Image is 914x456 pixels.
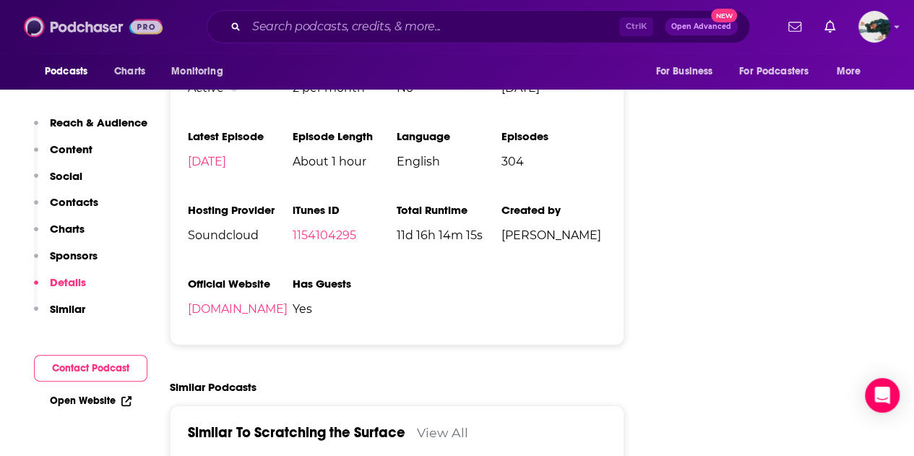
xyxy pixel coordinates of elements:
[45,61,87,82] span: Podcasts
[50,169,82,183] p: Social
[188,129,293,143] h3: Latest Episode
[858,11,890,43] img: User Profile
[24,13,163,40] img: Podchaser - Follow, Share and Rate Podcasts
[858,11,890,43] button: Show profile menu
[293,203,397,217] h3: iTunes ID
[105,58,154,85] a: Charts
[50,275,86,289] p: Details
[293,277,397,291] h3: Has Guests
[34,116,147,142] button: Reach & Audience
[671,23,731,30] span: Open Advanced
[293,302,397,316] span: Yes
[397,228,501,242] span: 11d 16h 14m 15s
[171,61,223,82] span: Monitoring
[865,378,900,413] div: Open Intercom Messenger
[293,129,397,143] h3: Episode Length
[501,155,606,168] span: 304
[188,228,293,242] span: Soundcloud
[114,61,145,82] span: Charts
[501,203,606,217] h3: Created by
[50,142,92,156] p: Content
[34,195,98,222] button: Contacts
[665,18,738,35] button: Open AdvancedNew
[207,10,750,43] div: Search podcasts, credits, & more...
[188,423,405,442] a: Similar To Scratching the Surface
[34,355,147,382] button: Contact Podcast
[819,14,841,39] a: Show notifications dropdown
[293,228,356,242] a: 1154104295
[50,249,98,262] p: Sponsors
[50,116,147,129] p: Reach & Audience
[397,155,501,168] span: English
[188,277,293,291] h3: Official Website
[35,58,106,85] button: open menu
[34,169,82,196] button: Social
[501,228,606,242] span: [PERSON_NAME]
[858,11,890,43] span: Logged in as fsg.publicity
[50,302,85,316] p: Similar
[501,129,606,143] h3: Episodes
[782,14,807,39] a: Show notifications dropdown
[397,129,501,143] h3: Language
[397,203,501,217] h3: Total Runtime
[645,58,730,85] button: open menu
[34,222,85,249] button: Charts
[161,58,241,85] button: open menu
[188,302,288,316] a: [DOMAIN_NAME]
[293,155,397,168] span: About 1 hour
[50,195,98,209] p: Contacts
[188,155,226,168] a: [DATE]
[730,58,829,85] button: open menu
[50,395,132,407] a: Open Website
[711,9,737,22] span: New
[188,203,293,217] h3: Hosting Provider
[837,61,861,82] span: More
[827,58,879,85] button: open menu
[655,61,712,82] span: For Business
[50,222,85,236] p: Charts
[619,17,653,36] span: Ctrl K
[34,142,92,169] button: Content
[246,15,619,38] input: Search podcasts, credits, & more...
[34,275,86,302] button: Details
[739,61,809,82] span: For Podcasters
[170,380,256,394] h2: Similar Podcasts
[34,302,85,329] button: Similar
[417,425,468,440] a: View All
[34,249,98,275] button: Sponsors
